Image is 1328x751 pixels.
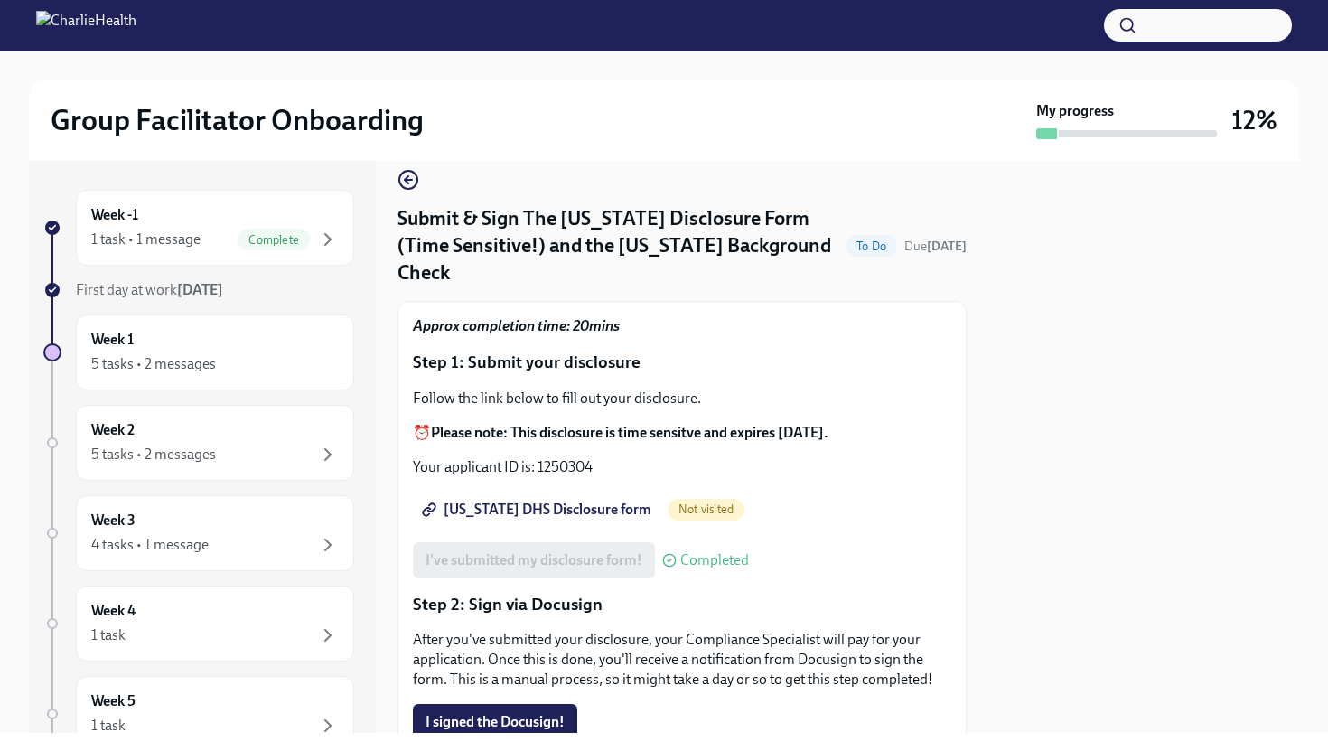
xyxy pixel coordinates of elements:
h4: Submit & Sign The [US_STATE] Disclosure Form (Time Sensitive!) and the [US_STATE] Background Check [397,205,838,286]
h6: Week -1 [91,205,138,225]
div: 5 tasks • 2 messages [91,354,216,374]
a: Week 15 tasks • 2 messages [43,314,354,390]
p: Your applicant ID is: 1250304 [413,457,951,477]
strong: My progress [1036,101,1114,121]
h6: Week 4 [91,601,136,621]
h6: Week 1 [91,330,134,350]
div: 1 task [91,716,126,736]
span: September 24th, 2025 10:00 [904,238,967,255]
button: I signed the Docusign! [413,704,577,740]
h2: Group Facilitator Onboarding [51,102,424,138]
h6: Week 5 [91,691,136,711]
a: First day at work[DATE] [43,280,354,300]
strong: [DATE] [177,281,223,298]
p: ⏰ [413,423,951,443]
span: Completed [680,553,749,568]
a: [US_STATE] DHS Disclosure form [413,492,664,528]
p: After you've submitted your disclosure, your Compliance Specialist will pay for your application.... [413,630,951,690]
div: 1 task • 1 message [91,230,201,249]
h6: Week 2 [91,420,135,440]
span: To Do [846,239,897,253]
div: 1 task [91,625,126,645]
h3: 12% [1231,104,1277,136]
p: Step 1: Submit your disclosure [413,351,951,374]
span: [US_STATE] DHS Disclosure form [426,501,651,519]
span: Due [904,239,967,254]
strong: Please note: This disclosure is time sensitve and expires [DATE]. [431,424,828,441]
div: 5 tasks • 2 messages [91,445,216,465]
span: Complete [238,233,310,247]
img: CharlieHealth [36,11,136,40]
strong: [DATE] [927,239,967,254]
span: First day at work [76,281,223,298]
strong: Approx completion time: 20mins [413,317,620,334]
a: Week 34 tasks • 1 message [43,495,354,571]
p: Step 2: Sign via Docusign [413,593,951,616]
p: Follow the link below to fill out your disclosure. [413,389,951,408]
a: Week -11 task • 1 messageComplete [43,190,354,266]
h6: Week 3 [91,511,136,530]
div: 4 tasks • 1 message [91,535,209,555]
span: Not visited [668,502,744,516]
a: Week 41 task [43,586,354,662]
a: Week 25 tasks • 2 messages [43,405,354,481]
span: I signed the Docusign! [426,713,565,731]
